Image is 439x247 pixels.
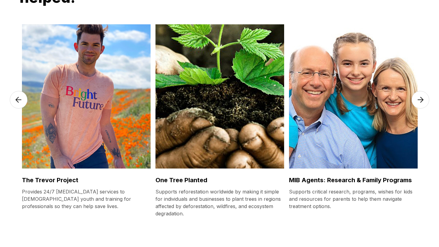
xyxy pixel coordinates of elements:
p: Supports reforestation worldwide by making it simple for individuals and businesses to plant tree... [155,188,284,217]
p: Provides 24/7 [MEDICAL_DATA] services to [DEMOGRAPHIC_DATA] youth and training for professionals ... [22,188,151,210]
button: Next [421,121,427,127]
p: Supports critical research, programs, wishes for kids and resources for parents to help them navi... [289,188,418,210]
h3: The Trevor Project [22,176,151,184]
img: The Trevor Project [22,24,151,169]
h3: One Tree Planted [155,176,284,184]
h3: MIB Agents: Research & Family Programs [289,176,418,184]
img: MIB Agents: Research & Family Programs [289,24,418,169]
button: Previous [12,121,18,127]
img: One Tree Planted [155,24,284,169]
